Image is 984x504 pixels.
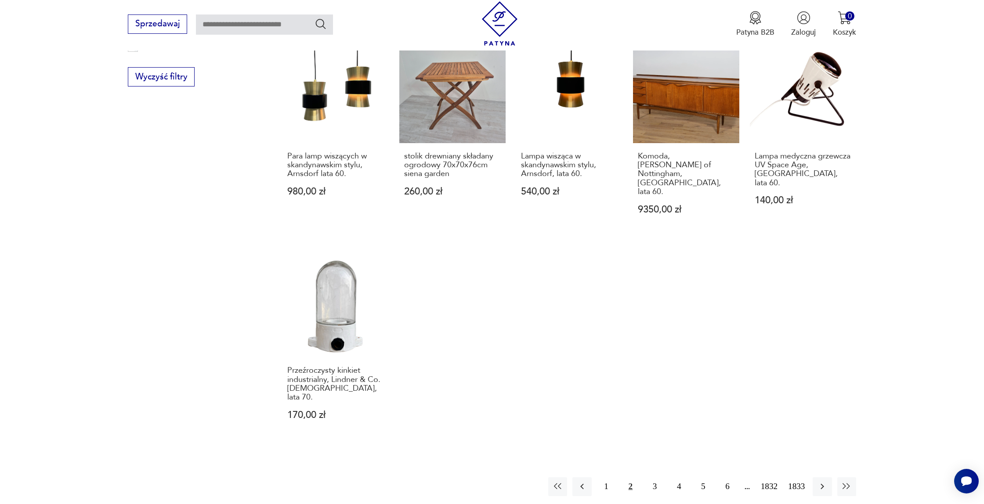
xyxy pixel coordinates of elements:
[478,1,522,46] img: Patyna - sklep z meblami i dekoracjami vintage
[845,11,854,21] div: 0
[791,11,816,37] button: Zaloguj
[399,37,506,234] a: stolik drewniany składany ogrodowy 70x70x76cm siena gardenstolik drewniany składany ogrodowy 70x7...
[833,27,856,37] p: Koszyk
[669,477,688,496] button: 4
[315,18,327,30] button: Szukaj
[755,152,851,188] h3: Lampa medyczna grzewcza UV Space Age, [GEOGRAPHIC_DATA], lata 60.
[287,366,384,402] h3: Przeźroczysty kinkiet industrialny, Lindner & Co. [DEMOGRAPHIC_DATA], lata 70.
[785,477,807,496] button: 1833
[282,252,389,440] a: Przeźroczysty kinkiet industrialny, Lindner & Co. Niemcy, lata 70.Przeźroczysty kinkiet industria...
[633,37,739,234] a: Komoda, William Laurence of Nottingham, Wielka Brytania, lata 60.Komoda, [PERSON_NAME] of Notting...
[833,11,856,37] button: 0Koszyk
[404,187,501,196] p: 260,00 zł
[750,37,856,234] a: Lampa medyczna grzewcza UV Space Age, Niemcy, lata 60.Lampa medyczna grzewcza UV Space Age, [GEOG...
[791,27,816,37] p: Zaloguj
[638,205,734,214] p: 9350,00 zł
[516,37,622,234] a: Lampa wisząca w skandynawskim stylu, Arnsdorf, lata 60.Lampa wisząca w skandynawskim stylu, Arnsd...
[404,152,501,179] h3: stolik drewniany składany ogrodowy 70x70x76cm siena garden
[736,27,774,37] p: Patyna B2B
[954,469,979,493] iframe: Smartsupp widget button
[287,410,384,420] p: 170,00 zł
[145,56,170,67] p: Ćmielów
[521,187,618,196] p: 540,00 zł
[736,11,774,37] button: Patyna B2B
[694,477,713,496] button: 5
[755,196,851,205] p: 140,00 zł
[128,21,187,28] a: Sprzedawaj
[521,152,618,179] h3: Lampa wisząca w skandynawskim stylu, Arnsdorf, lata 60.
[758,477,780,496] button: 1832
[645,477,664,496] button: 3
[638,152,734,197] h3: Komoda, [PERSON_NAME] of Nottingham, [GEOGRAPHIC_DATA], lata 60.
[282,37,389,234] a: Para lamp wiszących w skandynawskim stylu, Arnsdorf lata 60.Para lamp wiszących w skandynawskim s...
[128,14,187,34] button: Sprzedawaj
[287,152,384,179] h3: Para lamp wiszących w skandynawskim stylu, Arnsdorf lata 60.
[749,11,762,25] img: Ikona medalu
[736,11,774,37] a: Ikona medaluPatyna B2B
[718,477,737,496] button: 6
[597,477,616,496] button: 1
[797,11,810,25] img: Ikonka użytkownika
[128,67,195,86] button: Wyczyść filtry
[621,477,640,496] button: 2
[287,187,384,196] p: 980,00 zł
[838,11,851,25] img: Ikona koszyka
